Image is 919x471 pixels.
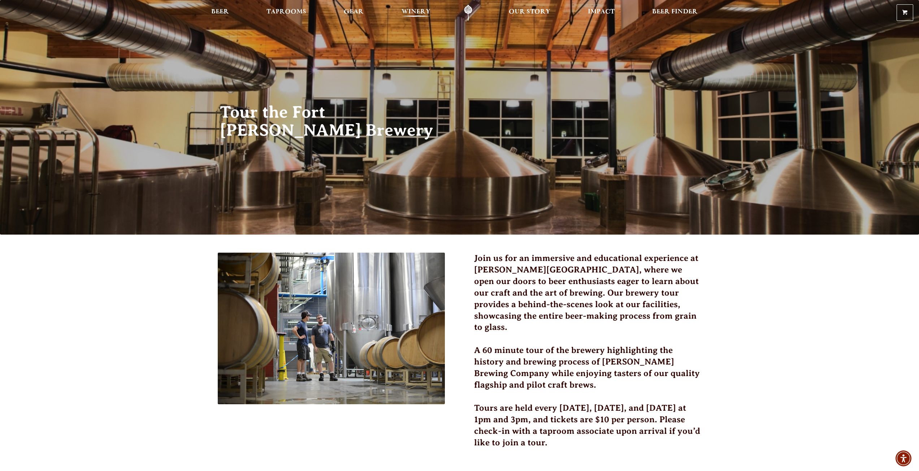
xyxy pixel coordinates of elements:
[218,253,445,404] img: 51296704916_1a94a6d996_c
[339,5,368,21] a: Gear
[509,9,550,15] span: Our Story
[588,9,615,15] span: Impact
[344,9,364,15] span: Gear
[262,5,311,21] a: Taprooms
[647,5,702,21] a: Beer Finder
[896,450,911,466] div: Accessibility Menu
[397,5,435,21] a: Winery
[220,103,445,139] h2: Tour the Fort [PERSON_NAME] Brewery
[474,345,702,400] h3: A 60 minute tour of the brewery highlighting the history and brewing process of [PERSON_NAME] Bre...
[266,9,306,15] span: Taprooms
[583,5,619,21] a: Impact
[504,5,555,21] a: Our Story
[474,253,702,342] h3: Join us for an immersive and educational experience at [PERSON_NAME][GEOGRAPHIC_DATA], where we o...
[211,9,229,15] span: Beer
[207,5,234,21] a: Beer
[455,5,482,21] a: Odell Home
[402,9,430,15] span: Winery
[474,402,702,457] h3: Tours are held every [DATE], [DATE], and [DATE] at 1pm and 3pm, and tickets are $10 per person. P...
[652,9,698,15] span: Beer Finder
